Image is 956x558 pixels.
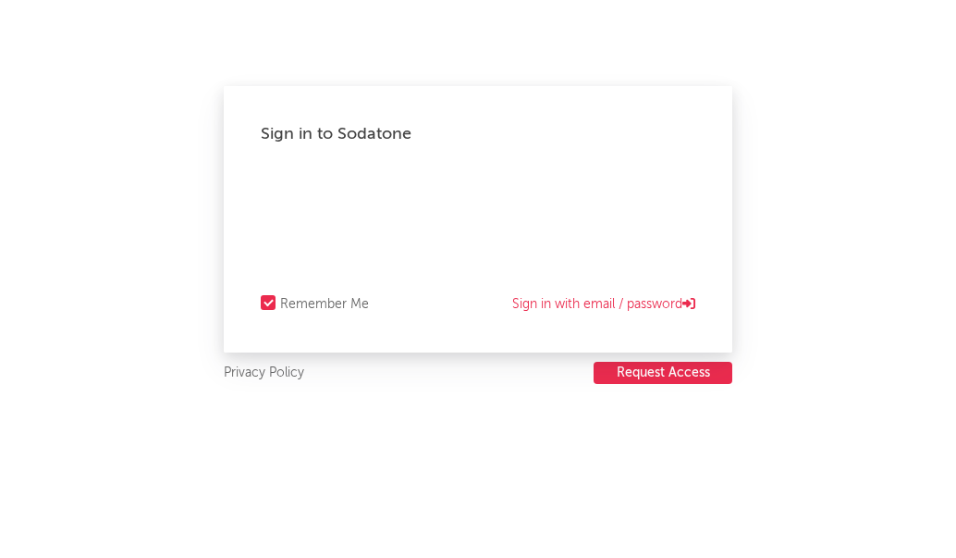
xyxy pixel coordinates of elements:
[512,293,695,316] a: Sign in with email / password
[280,293,369,316] div: Remember Me
[224,362,304,385] a: Privacy Policy
[594,362,732,385] a: Request Access
[261,123,695,145] div: Sign in to Sodatone
[594,362,732,384] button: Request Access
